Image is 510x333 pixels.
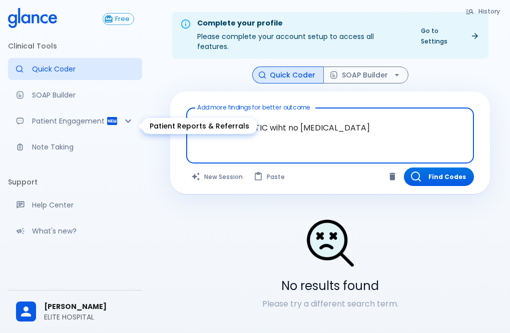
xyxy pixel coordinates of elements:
img: Search Not Found [305,218,355,268]
p: Quick Coder [32,64,134,74]
textarea: TYPE 2 DIABETIC wiht no [MEDICAL_DATA] [193,112,467,143]
button: Free [103,13,134,25]
li: Settings [8,254,142,278]
div: Please complete your account setup to access all features. [197,15,407,55]
li: Support [8,170,142,194]
button: Paste from clipboard [249,167,291,186]
div: Patient Reports & Referrals [8,110,142,132]
div: Patient Reports & Referrals [142,118,257,134]
a: Go to Settings [415,23,484,48]
a: Get help from our support team [8,194,142,216]
p: Please try a different search term. [170,298,490,310]
p: SOAP Builder [32,90,134,100]
button: Find Codes [404,167,474,186]
div: Recent updates and feature releases [8,220,142,242]
div: Complete your profile [197,18,407,29]
a: Docugen: Compose a clinical documentation in seconds [8,84,142,106]
button: Clears all inputs and results. [186,167,249,186]
p: ELITE HOSPITAL [44,312,134,322]
span: Free [111,15,134,23]
button: Quick Coder [252,66,324,84]
button: History [460,4,506,18]
p: What's new? [32,226,134,236]
p: Help Center [32,200,134,210]
a: Moramiz: Find ICD10AM codes instantly [8,58,142,80]
h5: No results found [170,278,490,294]
span: [PERSON_NAME] [44,301,134,312]
div: [PERSON_NAME]ELITE HOSPITAL [8,294,142,329]
p: Patient Engagement [32,116,106,126]
a: Click to view or change your subscription [103,13,142,25]
button: Clear [385,169,400,184]
a: Advanced note-taking [8,136,142,158]
button: SOAP Builder [323,66,408,84]
p: Note Taking [32,142,134,152]
li: Clinical Tools [8,34,142,58]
